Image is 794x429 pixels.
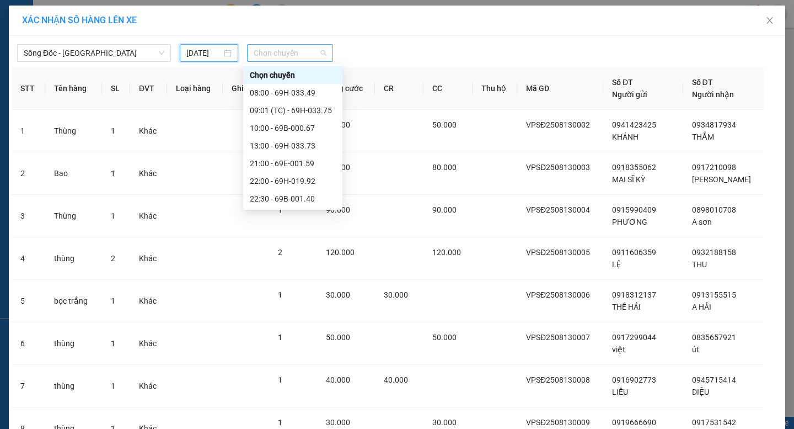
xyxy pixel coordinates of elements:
[12,152,45,195] td: 2
[526,205,590,214] span: VPSĐ2508130004
[250,122,336,134] div: 10:00 - 69B-000.67
[612,218,647,226] span: PHƯƠNG
[167,67,222,110] th: Loại hàng
[692,418,736,427] span: 0917531542
[612,248,656,257] span: 0911606359
[111,382,115,390] span: 1
[612,375,656,384] span: 0916902773
[384,375,408,384] span: 40.000
[45,280,102,322] td: bọc trắng
[278,248,282,257] span: 2
[22,15,137,25] span: XÁC NHẬN SỐ HÀNG LÊN XE
[526,333,590,342] span: VPSĐ2508130007
[526,290,590,299] span: VPSĐ2508130006
[254,45,326,61] span: Chọn chuyến
[612,163,656,172] span: 0918355062
[612,175,645,184] span: MAI SĨ KỲ
[12,280,45,322] td: 5
[526,120,590,129] span: VPSĐ2508130002
[102,67,130,110] th: SL
[186,47,222,59] input: 14/08/2025
[326,205,350,214] span: 90.000
[692,90,734,99] span: Người nhận
[612,418,656,427] span: 0919666690
[326,248,355,257] span: 120.000
[250,87,336,99] div: 08:00 - 69H-033.49
[432,248,461,257] span: 120.000
[692,290,736,299] span: 0913155515
[754,6,785,36] button: Close
[130,322,167,365] td: Khác
[375,67,424,110] th: CR
[243,66,342,84] div: Chọn chuyến
[432,120,457,129] span: 50.000
[473,67,517,110] th: Thu hộ
[692,78,713,87] span: Số ĐT
[12,110,45,152] td: 1
[278,205,282,214] span: 1
[326,333,350,342] span: 50.000
[130,110,167,152] td: Khác
[692,163,736,172] span: 0917210098
[526,248,590,257] span: VPSĐ2508130005
[765,16,774,25] span: close
[612,205,656,214] span: 0915990409
[692,133,714,141] span: THẮM
[278,290,282,299] span: 1
[517,67,603,110] th: Mã GD
[612,260,621,269] span: LỆ
[111,254,115,263] span: 2
[12,195,45,237] td: 3
[250,104,336,116] div: 09:01 (TC) - 69H-033.75
[45,322,102,365] td: thùng
[250,175,336,187] div: 22:00 - 69H-019.92
[423,67,473,110] th: CC
[45,195,102,237] td: Thùng
[130,237,167,280] td: Khác
[250,157,336,170] div: 21:00 - 69E-001.59
[278,375,282,384] span: 1
[111,296,115,305] span: 1
[612,90,647,99] span: Người gửi
[692,333,736,342] span: 0835657921
[12,67,45,110] th: STT
[45,110,102,152] td: Thùng
[612,303,641,311] span: THẾ HẢI
[130,67,167,110] th: ĐVT
[45,365,102,407] td: thùng
[692,388,709,396] span: DIỆU
[326,418,350,427] span: 30.000
[12,365,45,407] td: 7
[317,67,374,110] th: Tổng cước
[432,333,457,342] span: 50.000
[111,169,115,178] span: 1
[612,345,625,354] span: việt
[612,133,639,141] span: KHÁNH
[111,126,115,135] span: 1
[130,195,167,237] td: Khác
[12,322,45,365] td: 6
[432,163,457,172] span: 80.000
[526,163,590,172] span: VPSĐ2508130003
[692,205,736,214] span: 0898010708
[326,375,350,384] span: 40.000
[692,345,699,354] span: út
[130,280,167,322] td: Khác
[692,218,712,226] span: A sơn
[432,418,457,427] span: 30.000
[526,375,590,384] span: VPSĐ2508130008
[692,375,736,384] span: 0945715414
[45,152,102,195] td: Bao
[24,45,164,61] span: Sông Đốc - Sài Gòn
[278,333,282,342] span: 1
[612,120,656,129] span: 0941423425
[12,237,45,280] td: 4
[692,248,736,257] span: 0932188158
[130,365,167,407] td: Khác
[612,290,656,299] span: 0918312137
[250,193,336,205] div: 22:30 - 69B-001.40
[130,152,167,195] td: Khác
[111,211,115,220] span: 1
[45,237,102,280] td: thùng
[111,339,115,348] span: 1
